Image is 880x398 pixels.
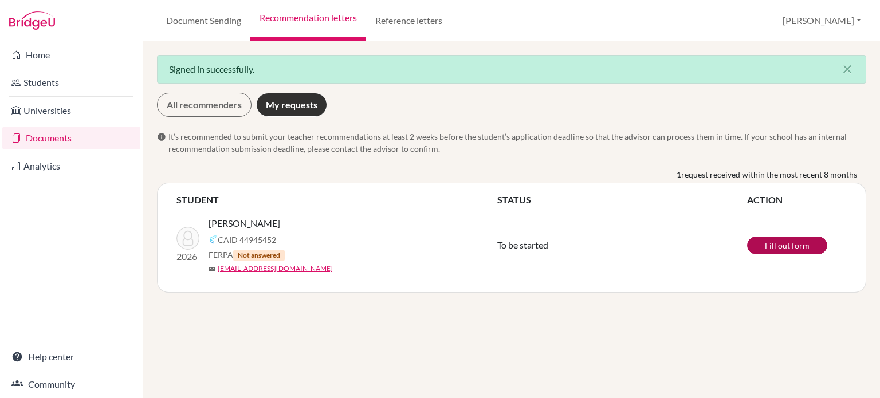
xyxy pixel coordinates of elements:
[777,10,866,31] button: [PERSON_NAME]
[218,263,333,274] a: [EMAIL_ADDRESS][DOMAIN_NAME]
[497,239,548,250] span: To be started
[256,93,327,117] a: My requests
[218,234,276,246] span: CAID 44945452
[747,192,847,207] th: ACTION
[209,266,215,273] span: mail
[681,168,857,180] span: request received within the most recent 8 months
[157,132,166,141] span: info
[176,192,497,207] th: STUDENT
[2,127,140,149] a: Documents
[677,168,681,180] b: 1
[233,250,285,261] span: Not answered
[2,99,140,122] a: Universities
[2,155,140,178] a: Analytics
[2,71,140,94] a: Students
[497,192,747,207] th: STATUS
[209,235,218,244] img: Common App logo
[2,373,140,396] a: Community
[176,227,199,250] img: Soto, Eduardo
[2,345,140,368] a: Help center
[2,44,140,66] a: Home
[157,93,252,117] a: All recommenders
[829,56,866,83] button: Close
[157,55,866,84] div: Signed in successfully.
[176,250,199,263] p: 2026
[168,131,866,155] span: It’s recommended to submit your teacher recommendations at least 2 weeks before the student’s app...
[9,11,55,30] img: Bridge-U
[747,237,827,254] a: Fill out form
[209,216,280,230] span: [PERSON_NAME]
[209,249,285,261] span: FERPA
[840,62,854,76] i: close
